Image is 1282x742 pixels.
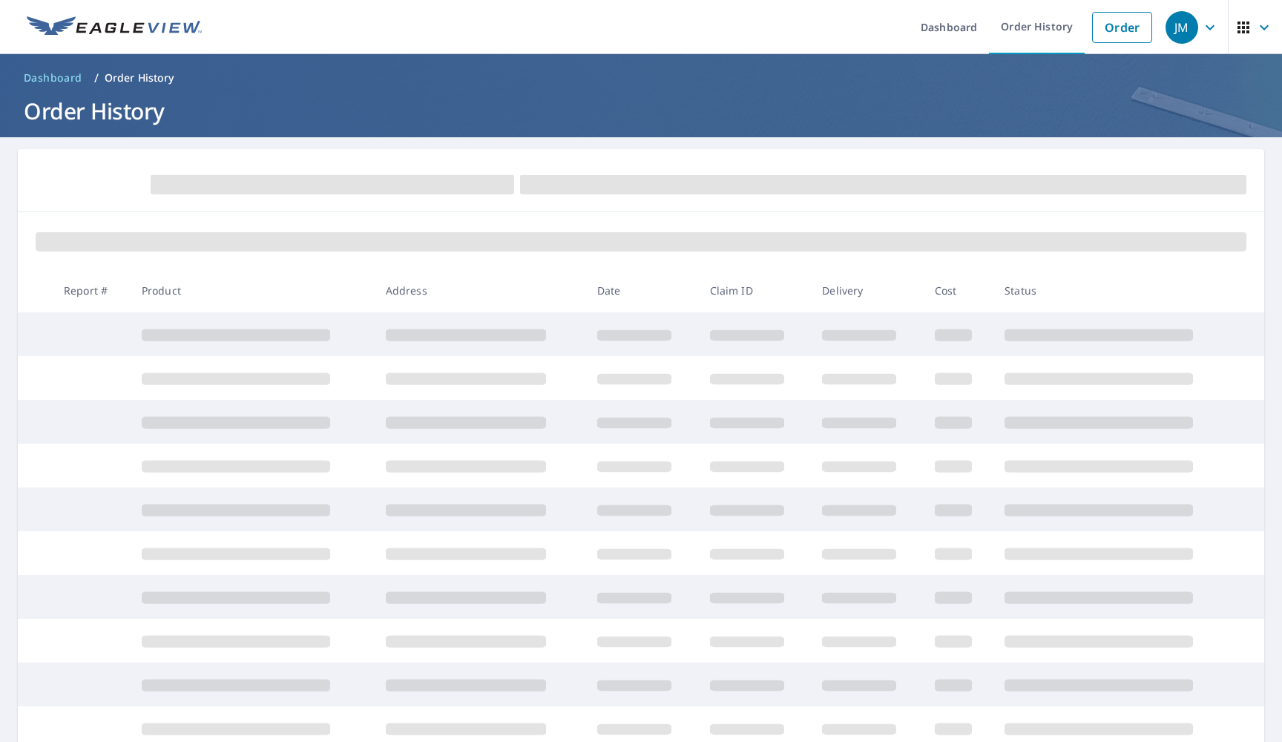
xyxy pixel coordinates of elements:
[1092,12,1152,43] a: Order
[130,269,374,312] th: Product
[18,66,1264,90] nav: breadcrumb
[698,269,811,312] th: Claim ID
[1166,11,1198,44] div: JM
[810,269,923,312] th: Delivery
[923,269,993,312] th: Cost
[374,269,585,312] th: Address
[105,70,174,85] p: Order History
[24,70,82,85] span: Dashboard
[18,66,88,90] a: Dashboard
[585,269,698,312] th: Date
[18,96,1264,126] h1: Order History
[52,269,130,312] th: Report #
[27,16,202,39] img: EV Logo
[993,269,1237,312] th: Status
[94,69,99,87] li: /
